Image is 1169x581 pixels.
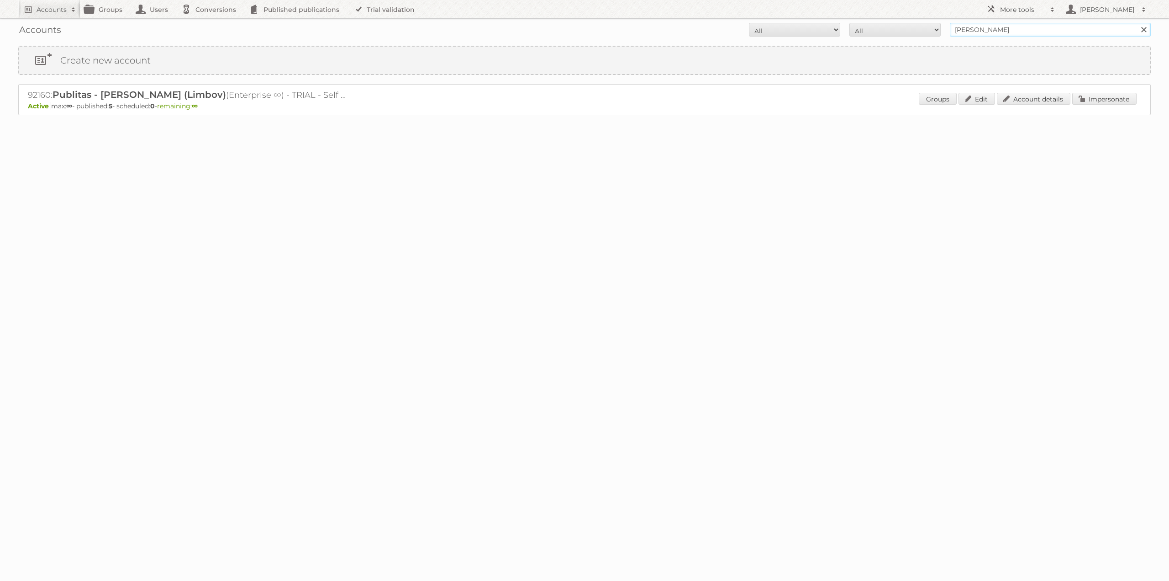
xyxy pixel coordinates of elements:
[19,47,1150,74] a: Create new account
[53,89,226,100] span: Publitas - [PERSON_NAME] (Limbov)
[150,102,155,110] strong: 0
[109,102,112,110] strong: 5
[28,102,51,110] span: Active
[1078,5,1137,14] h2: [PERSON_NAME]
[1072,93,1137,105] a: Impersonate
[28,89,348,101] h2: 92160: (Enterprise ∞) - TRIAL - Self Service
[997,93,1070,105] a: Account details
[66,102,72,110] strong: ∞
[37,5,67,14] h2: Accounts
[919,93,957,105] a: Groups
[192,102,198,110] strong: ∞
[157,102,198,110] span: remaining:
[958,93,995,105] a: Edit
[1000,5,1046,14] h2: More tools
[28,102,1141,110] p: max: - published: - scheduled: -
